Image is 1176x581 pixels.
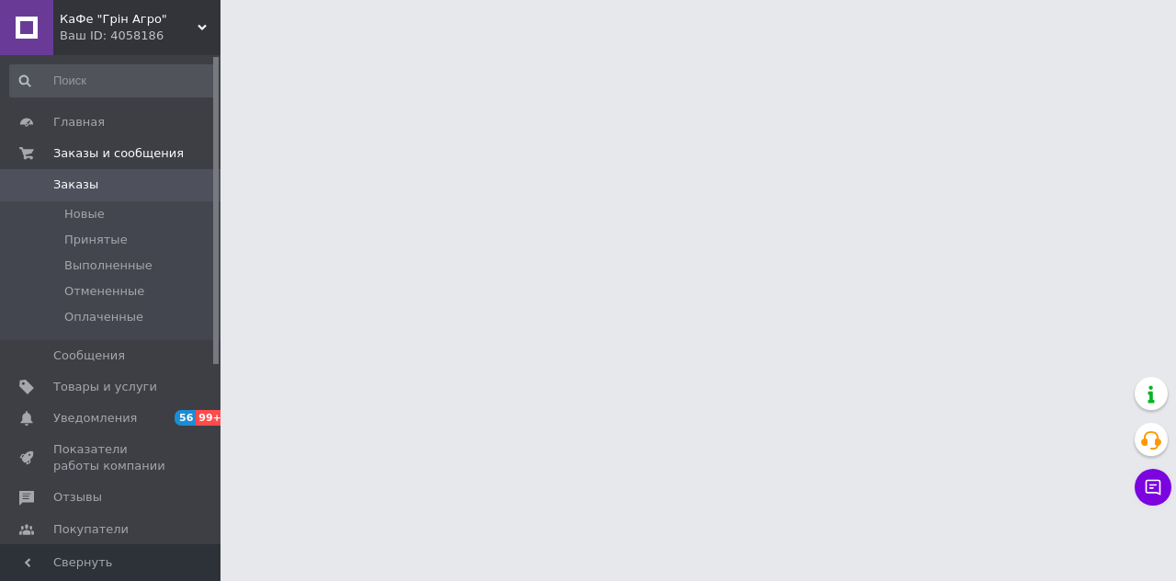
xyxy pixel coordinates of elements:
[64,309,143,325] span: Оплаченные
[53,347,125,364] span: Сообщения
[53,145,184,162] span: Заказы и сообщения
[1135,469,1171,506] button: Чат с покупателем
[53,441,170,474] span: Показатели работы компании
[60,11,198,28] span: КаФе "Грін Агро"
[53,521,129,538] span: Покупатели
[53,410,137,427] span: Уведомления
[64,283,144,300] span: Отмененные
[64,257,153,274] span: Выполненные
[64,232,128,248] span: Принятые
[175,410,196,426] span: 56
[196,410,226,426] span: 99+
[53,114,105,131] span: Главная
[9,64,217,97] input: Поиск
[53,177,98,193] span: Заказы
[53,489,102,506] span: Отзывы
[60,28,220,44] div: Ваш ID: 4058186
[64,206,105,222] span: Новые
[53,379,157,395] span: Товары и услуги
